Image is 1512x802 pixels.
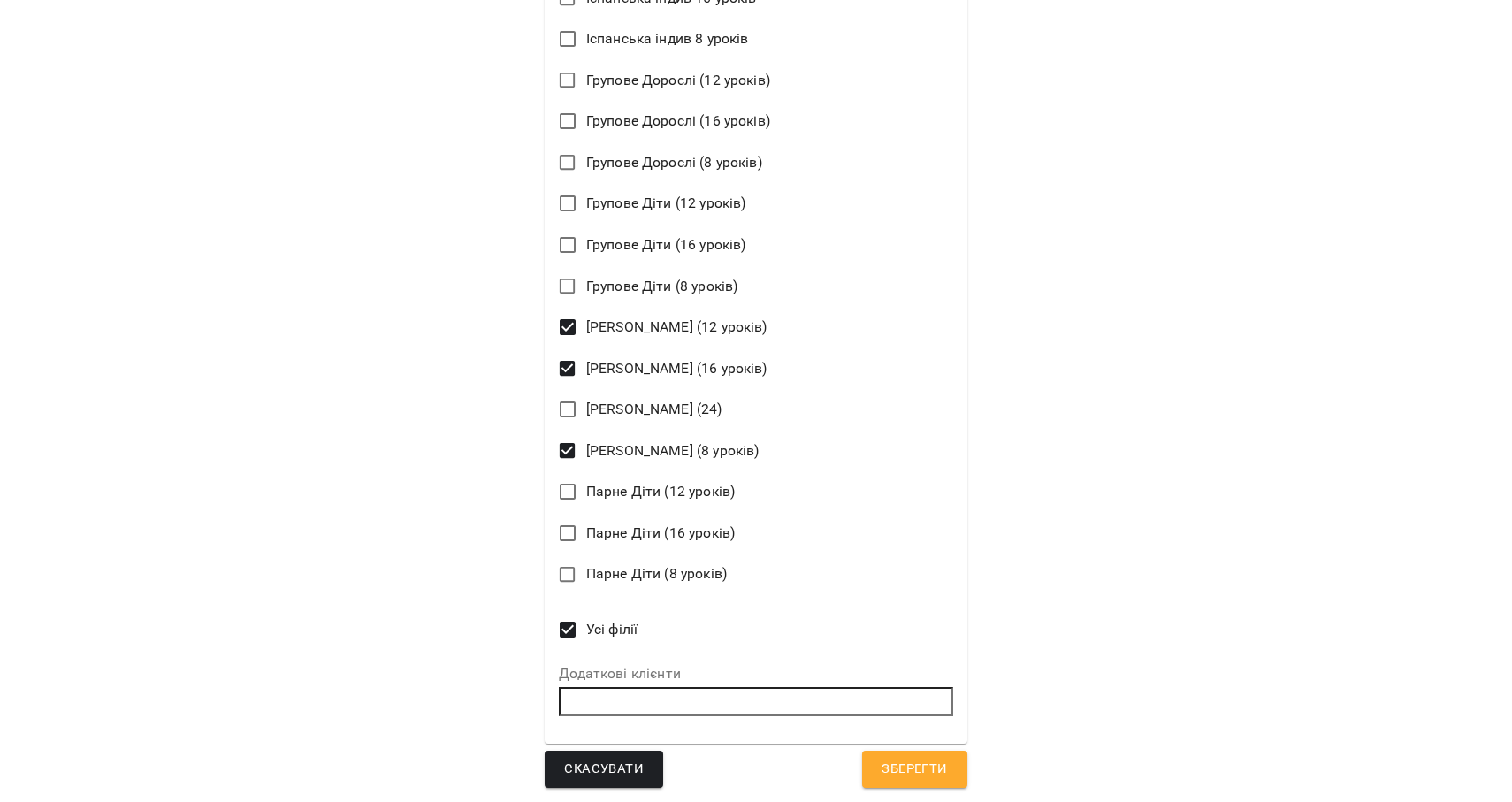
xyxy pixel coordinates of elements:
span: Групове Діти (16 уроків) [586,234,746,256]
button: Скасувати [545,751,663,788]
span: Парне Діти (8 уроків) [586,563,727,584]
span: [PERSON_NAME] (8 уроків) [586,440,760,462]
span: Групове Діти (8 уроків) [586,276,737,297]
span: Усі філії [586,619,638,640]
span: [PERSON_NAME] (16 уроків) [586,358,767,379]
span: Групове Дорослі (12 уроків) [586,70,770,91]
span: Парне Діти (16 уроків) [586,523,735,544]
label: Додаткові клієнти [559,667,952,681]
span: Парне Діти (12 уроків) [586,481,735,502]
span: Зберегти [882,758,947,781]
span: Групове Дорослі (16 уроків) [586,111,770,132]
span: Групове Діти (12 уроків) [586,193,746,214]
span: Групове Дорослі (8 уроків) [586,152,762,173]
button: Зберегти [862,751,966,788]
span: Скасувати [564,758,644,781]
span: Іспанська індив 8 уроків [586,28,749,50]
span: [PERSON_NAME] (12 уроків) [586,317,767,338]
span: [PERSON_NAME] (24) [586,399,722,420]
